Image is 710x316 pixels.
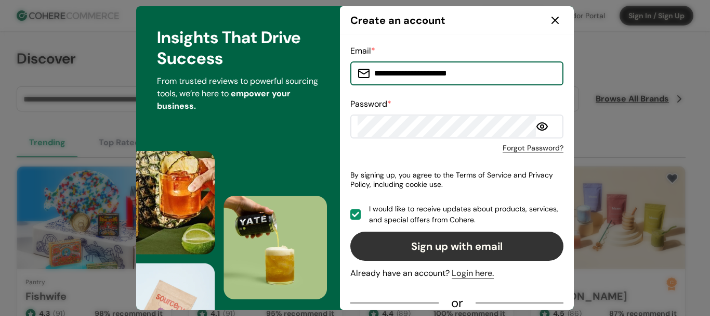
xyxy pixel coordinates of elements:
[350,98,391,109] label: Password
[503,143,563,154] a: Forgot Password?
[452,267,494,280] div: Login here.
[350,12,445,28] h2: Create an account
[350,267,563,280] div: Already have an account?
[157,75,319,112] p: From trusted reviews to powerful sourcing tools, we’re here to
[350,45,375,56] label: Email
[439,298,476,308] div: or
[369,204,563,225] span: I would like to receive updates about products, services, and special offers from Cohere.
[350,166,563,193] p: By signing up, you agree to the Terms of Service and Privacy Policy, including cookie use.
[350,232,563,261] button: Sign up with email
[157,27,319,69] h3: Insights That Drive Success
